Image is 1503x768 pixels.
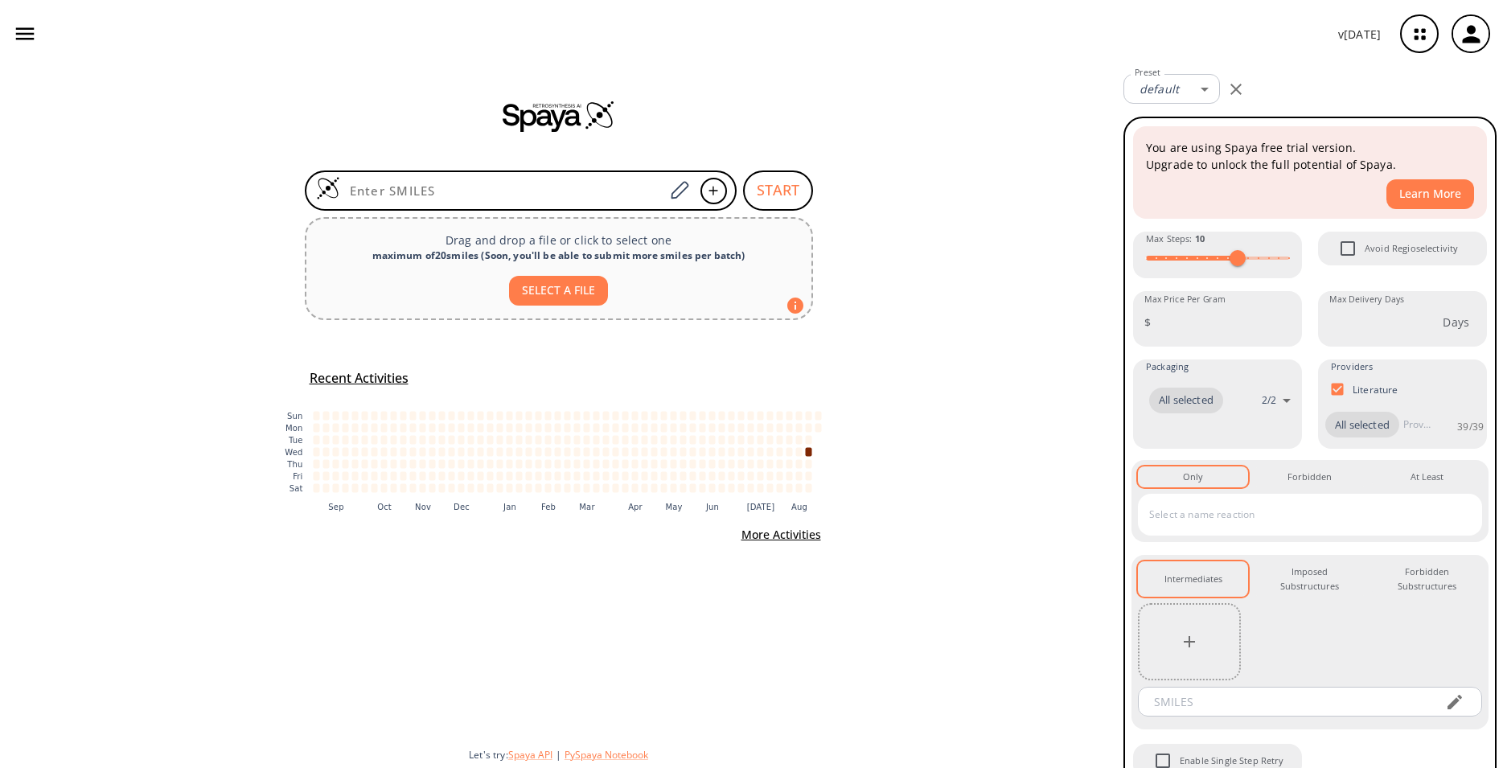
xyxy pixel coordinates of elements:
[454,502,470,511] text: Dec
[508,748,552,762] button: Spaya API
[1145,502,1451,528] input: Select a name reaction
[469,748,1111,762] div: Let's try:
[1385,565,1469,594] div: Forbidden Substructures
[1146,232,1205,246] span: Max Steps :
[340,183,665,199] input: Enter SMILES
[509,276,608,306] button: SELECT A FILE
[310,370,409,387] h5: Recent Activities
[1149,392,1223,409] span: All selected
[791,502,807,511] text: Aug
[1353,383,1398,396] p: Literature
[704,502,718,511] text: Jun
[1411,470,1443,484] div: At Least
[665,502,682,511] text: May
[743,170,813,211] button: START
[377,502,392,511] text: Oct
[1255,466,1365,487] button: Forbidden
[1267,565,1352,594] div: Imposed Substructures
[552,748,565,762] span: |
[503,502,516,511] text: Jan
[1386,179,1474,209] button: Learn More
[735,520,827,550] button: More Activities
[293,472,302,481] text: Fri
[503,100,615,132] img: Spaya logo
[286,460,302,469] text: Thu
[1143,687,1432,717] input: SMILES
[1135,67,1160,79] label: Preset
[287,436,302,445] text: Tue
[1138,466,1248,487] button: Only
[328,502,343,511] text: Sep
[565,748,648,762] button: PySpaya Notebook
[1329,294,1404,306] label: Max Delivery Days
[1140,81,1179,97] em: default
[1255,561,1365,598] button: Imposed Substructures
[1180,754,1284,768] span: Enable Single Step Retry
[1195,232,1205,244] strong: 10
[289,484,302,493] text: Sat
[303,365,415,392] button: Recent Activities
[1331,232,1365,265] span: Avoid Regioselectivity
[316,176,340,200] img: Logo Spaya
[540,502,555,511] text: Feb
[1372,561,1482,598] button: Forbidden Substructures
[1365,241,1458,256] span: Avoid Regioselectivity
[1146,359,1189,374] span: Packaging
[628,502,643,511] text: Apr
[285,448,302,457] text: Wed
[1146,139,1474,173] p: You are using Spaya free trial version. Upgrade to unlock the full potential of Spaya.
[319,232,799,248] p: Drag and drop a file or click to select one
[1325,417,1399,433] span: All selected
[328,502,807,511] g: x-axis tick label
[1144,314,1151,331] p: $
[1287,470,1332,484] div: Forbidden
[415,502,431,511] text: Nov
[1138,561,1248,598] button: Intermediates
[285,412,302,493] g: y-axis tick label
[285,424,302,433] text: Mon
[1399,412,1435,437] input: Provider name
[1338,26,1381,43] p: v [DATE]
[746,502,774,511] text: [DATE]
[319,248,799,263] div: maximum of 20 smiles ( Soon, you'll be able to submit more smiles per batch )
[1443,314,1469,331] p: Days
[1183,470,1203,484] div: Only
[579,502,595,511] text: Mar
[1372,466,1482,487] button: At Least
[1164,572,1222,586] div: Intermediates
[1457,420,1484,433] p: 39 / 39
[1144,294,1226,306] label: Max Price Per Gram
[287,412,302,421] text: Sun
[313,411,821,492] g: cell
[1262,393,1276,407] p: 2 / 2
[1331,359,1373,374] span: Providers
